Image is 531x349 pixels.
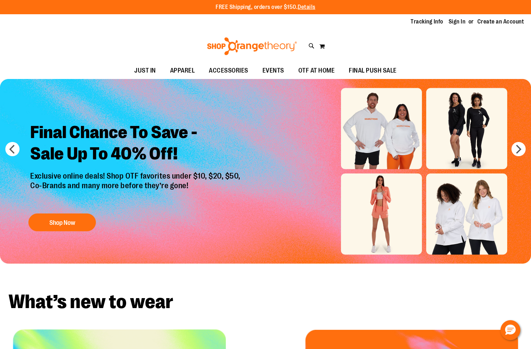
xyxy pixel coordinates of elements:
[298,4,315,10] a: Details
[202,63,255,79] a: ACCESSORIES
[255,63,291,79] a: EVENTS
[500,320,520,340] button: Hello, have a question? Let’s chat.
[25,172,248,207] p: Exclusive online deals! Shop OTF favorites under $10, $20, $50, Co-Brands and many more before th...
[25,117,248,172] h2: Final Chance To Save - Sale Up To 40% Off!
[170,63,195,79] span: APPAREL
[127,63,163,79] a: JUST IN
[298,63,335,79] span: OTF AT HOME
[342,63,404,79] a: FINAL PUSH SALE
[216,3,315,11] p: FREE Shipping, orders over $150.
[134,63,156,79] span: JUST IN
[477,18,524,26] a: Create an Account
[25,117,248,235] a: Final Chance To Save -Sale Up To 40% Off! Exclusive online deals! Shop OTF favorites under $10, $...
[449,18,466,26] a: Sign In
[262,63,284,79] span: EVENTS
[291,63,342,79] a: OTF AT HOME
[5,142,20,156] button: prev
[206,37,298,55] img: Shop Orangetheory
[163,63,202,79] a: APPAREL
[511,142,526,156] button: next
[28,213,96,231] button: Shop Now
[9,292,522,312] h2: What’s new to wear
[349,63,397,79] span: FINAL PUSH SALE
[209,63,248,79] span: ACCESSORIES
[411,18,443,26] a: Tracking Info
